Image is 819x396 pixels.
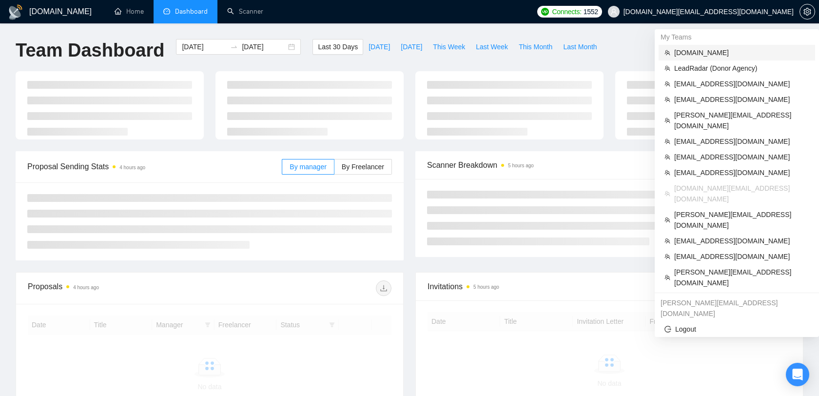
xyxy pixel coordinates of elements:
[674,47,809,58] span: [DOMAIN_NAME]
[664,238,670,244] span: team
[290,163,326,171] span: By manager
[476,41,508,52] span: Last Week
[674,236,809,246] span: [EMAIL_ADDRESS][DOMAIN_NAME]
[664,170,670,176] span: team
[428,280,791,293] span: Invitations
[664,191,670,197] span: team
[674,152,809,162] span: [EMAIL_ADDRESS][DOMAIN_NAME]
[312,39,363,55] button: Last 30 Days
[242,41,286,52] input: End date
[369,41,390,52] span: [DATE]
[401,41,422,52] span: [DATE]
[27,160,282,173] span: Proposal Sending Stats
[508,163,534,168] time: 5 hours ago
[674,94,809,105] span: [EMAIL_ADDRESS][DOMAIN_NAME]
[428,39,470,55] button: This Week
[563,41,597,52] span: Last Month
[664,118,670,123] span: team
[73,285,99,290] time: 4 hours ago
[610,8,617,15] span: user
[119,165,145,170] time: 4 hours ago
[342,163,384,171] span: By Freelancer
[664,254,670,259] span: team
[674,183,809,204] span: [DOMAIN_NAME][EMAIL_ADDRESS][DOMAIN_NAME]
[8,4,23,20] img: logo
[473,284,499,290] time: 5 hours ago
[395,39,428,55] button: [DATE]
[664,154,670,160] span: team
[230,43,238,51] span: to
[674,267,809,288] span: [PERSON_NAME][EMAIL_ADDRESS][DOMAIN_NAME]
[799,8,815,16] a: setting
[674,167,809,178] span: [EMAIL_ADDRESS][DOMAIN_NAME]
[664,65,670,71] span: team
[513,39,558,55] button: This Month
[664,275,670,280] span: team
[655,29,819,45] div: My Teams
[115,7,144,16] a: homeHome
[541,8,549,16] img: upwork-logo.png
[227,7,263,16] a: searchScanner
[655,295,819,321] div: stefan.karaseu@gigradar.io
[28,280,210,296] div: Proposals
[664,217,670,223] span: team
[674,209,809,231] span: [PERSON_NAME][EMAIL_ADDRESS][DOMAIN_NAME]
[674,79,809,89] span: [EMAIL_ADDRESS][DOMAIN_NAME]
[664,50,670,56] span: team
[175,7,208,16] span: Dashboard
[16,39,164,62] h1: Team Dashboard
[664,324,809,335] span: Logout
[664,139,670,144] span: team
[800,8,815,16] span: setting
[786,363,809,386] div: Open Intercom Messenger
[318,41,358,52] span: Last 30 Days
[674,136,809,147] span: [EMAIL_ADDRESS][DOMAIN_NAME]
[163,8,170,15] span: dashboard
[363,39,395,55] button: [DATE]
[674,63,809,74] span: LeadRadar (Donor Agency)
[433,41,465,52] span: This Week
[182,41,226,52] input: Start date
[519,41,552,52] span: This Month
[674,251,809,262] span: [EMAIL_ADDRESS][DOMAIN_NAME]
[230,43,238,51] span: swap-right
[664,326,671,333] span: logout
[427,159,792,171] span: Scanner Breakdown
[470,39,513,55] button: Last Week
[799,4,815,20] button: setting
[552,6,581,17] span: Connects:
[664,97,670,102] span: team
[584,6,598,17] span: 1552
[664,81,670,87] span: team
[558,39,602,55] button: Last Month
[674,110,809,131] span: [PERSON_NAME][EMAIL_ADDRESS][DOMAIN_NAME]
